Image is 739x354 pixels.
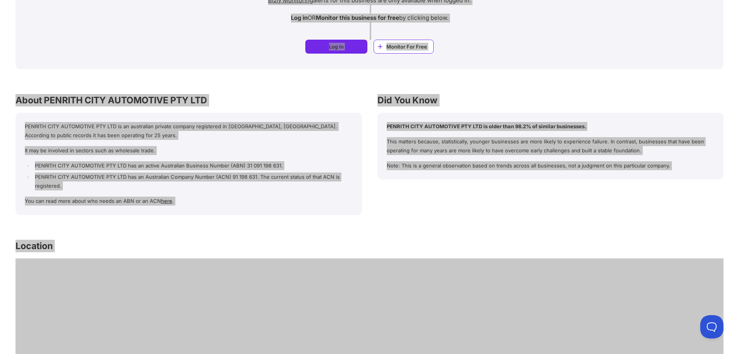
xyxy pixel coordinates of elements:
[387,161,715,170] p: Note: This is a general observation based on trends across all businesses, not a judgment on this...
[377,94,724,106] h3: Did You Know
[25,146,353,155] p: It may be involved in sectors such as wholesale trade.
[161,198,172,204] a: here
[25,122,353,140] p: PENRITH CITY AUTOMOTIVE PTY LTD is an australian private company registered in [GEOGRAPHIC_DATA],...
[329,43,344,51] span: Log In
[33,161,352,170] li: PENRITH CITY AUTOMOTIVE PTY LTD has an active Australian Business Number (ABN) 31 091 198 631.
[386,43,427,51] span: Monitor For Free
[316,14,399,21] strong: Monitor this business for free
[291,14,308,21] strong: Log in
[33,173,352,190] li: PENRITH CITY AUTOMOTIVE PTY LTD has an Australian Company Number (ACN) 91 198 631. The current st...
[25,197,353,206] p: You can read more about who needs an ABN or an ACN .
[387,122,715,131] p: PENRITH CITY AUTOMOTIVE PTY LTD is older than 98.2% of similar businesses.
[305,40,367,54] a: Log In
[374,40,434,54] a: Monitor For Free
[700,315,723,338] iframe: Toggle Customer Support
[22,14,717,23] p: OR by clicking below.
[16,94,362,106] h3: About PENRITH CITY AUTOMOTIVE PTY LTD
[16,240,53,252] h3: Location
[387,137,715,155] p: This matters because, statistically, younger businesses are more likely to experience failure. In...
